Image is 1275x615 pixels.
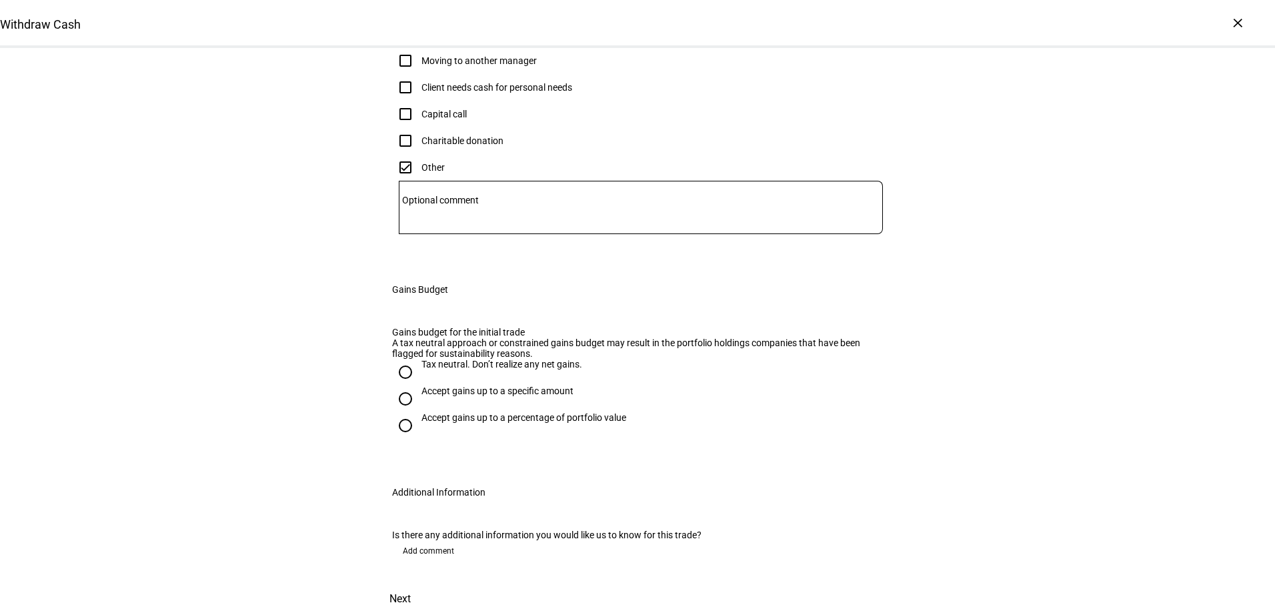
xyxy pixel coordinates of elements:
div: A tax neutral approach or constrained gains budget may result in the portfolio holdings companies... [392,338,883,359]
div: × [1227,12,1248,33]
mat-label: Optional comment [402,195,479,205]
div: Accept gains up to a specific amount [421,386,573,396]
div: Other [421,162,445,173]
button: Next [371,583,429,615]
button: Add comment [392,540,465,562]
span: Add comment [403,540,454,562]
div: Gains Budget [392,284,448,295]
div: Additional Information [392,487,485,498]
div: Tax neutral. Don’t realize any net gains. [421,359,582,370]
div: Capital call [421,109,467,119]
div: Moving to another manager [421,55,537,66]
div: Is there any additional information you would like us to know for this trade? [392,530,883,540]
span: Next [389,583,411,615]
div: Gains budget for the initial trade [392,327,883,338]
div: Client needs cash for personal needs [421,82,572,93]
div: Charitable donation [421,135,503,146]
div: Accept gains up to a percentage of portfolio value [421,412,626,423]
